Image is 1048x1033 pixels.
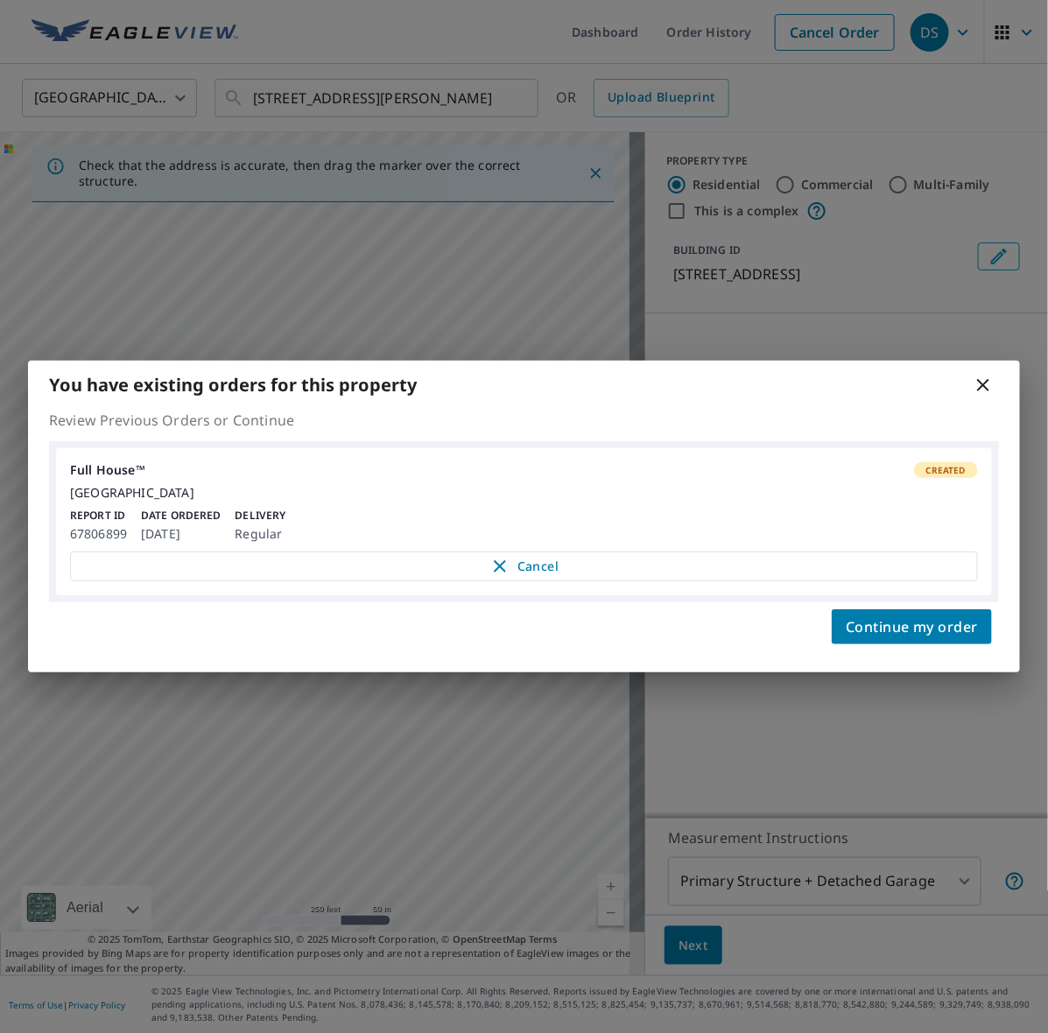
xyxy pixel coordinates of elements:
button: Continue my order [832,609,992,644]
p: Delivery [235,508,285,524]
a: Full House™Created[GEOGRAPHIC_DATA]Report ID67806899Date Ordered[DATE]DeliveryRegularCancel [56,448,992,595]
span: Continue my order [846,615,978,639]
span: Created [916,464,976,476]
span: Cancel [88,556,960,577]
p: Regular [235,524,285,545]
p: 67806899 [70,524,127,545]
div: [GEOGRAPHIC_DATA] [70,485,978,501]
p: Date Ordered [141,508,221,524]
div: Full House™ [70,462,978,478]
p: Review Previous Orders or Continue [49,410,999,431]
p: [DATE] [141,524,221,545]
b: You have existing orders for this property [49,373,417,397]
p: Report ID [70,508,127,524]
button: Cancel [70,552,978,581]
